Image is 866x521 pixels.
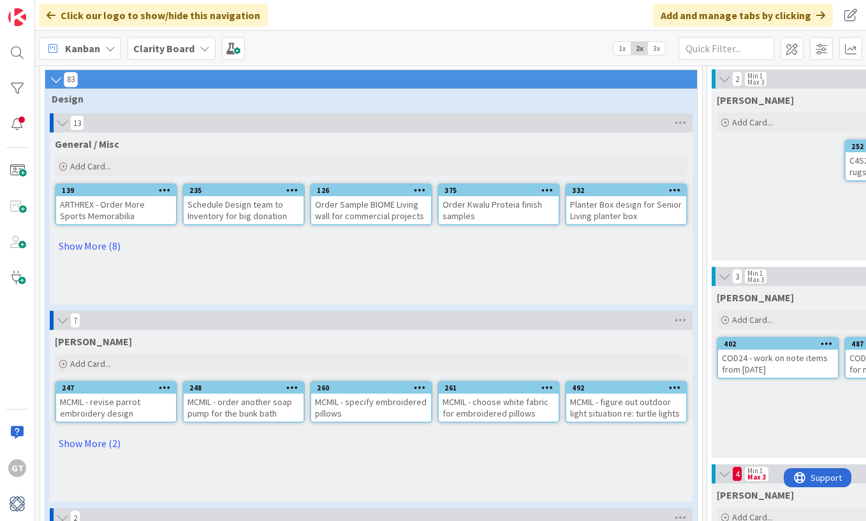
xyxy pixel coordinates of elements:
div: Max 3 [747,79,764,85]
div: 126 [311,185,431,196]
div: 260MCMIL - specify embroidered pillows [311,382,431,422]
span: Support [27,2,58,17]
a: 247MCMIL - revise parrot embroidery design [55,381,177,423]
div: 375Order Kwalu Proteia finish samples [439,185,559,224]
span: Kanban [65,41,100,56]
span: 2 [732,71,742,87]
span: Design [52,92,681,105]
span: Add Card... [732,314,773,325]
a: 248MCMIL - order another soap pump for the bunk bath [182,381,305,423]
div: 261 [439,382,559,394]
div: Min 1 [747,73,763,79]
span: General / Misc [55,138,119,150]
div: 492 [572,383,686,392]
a: Show More (2) [55,433,687,453]
div: ARTHREX - Order More Sports Memorabilia [56,196,176,224]
div: 235 [184,185,304,196]
div: Schedule Design team to Inventory for big donation [184,196,304,224]
a: 402COD24 - work on note items from [DATE] [717,337,839,379]
div: 375 [444,186,559,195]
span: 3x [648,42,665,55]
a: 492MCMIL - figure out outdoor light situation re: turtle lights [565,381,687,423]
div: Click our logo to show/hide this navigation [39,4,268,27]
div: 248 [184,382,304,394]
span: 4 [732,466,742,482]
span: MCMIL McMillon [55,335,132,348]
div: 248MCMIL - order another soap pump for the bunk bath [184,382,304,422]
div: GT [8,459,26,477]
div: MCMIL - revise parrot embroidery design [56,394,176,422]
div: 235Schedule Design team to Inventory for big donation [184,185,304,224]
div: 492MCMIL - figure out outdoor light situation re: turtle lights [566,382,686,422]
div: 235 [189,186,304,195]
a: 235Schedule Design team to Inventory for big donation [182,183,305,225]
a: 139ARTHREX - Order More Sports Memorabilia [55,183,177,225]
div: 261 [444,383,559,392]
div: 247 [62,383,176,392]
div: 402COD24 - work on note items from [DATE] [718,338,838,378]
div: Add and manage tabs by clicking [653,4,833,27]
span: Lisa K. [717,489,794,501]
img: avatar [8,495,26,513]
span: 3 [732,269,742,284]
div: 247MCMIL - revise parrot embroidery design [56,382,176,422]
a: 375Order Kwalu Proteia finish samples [437,183,560,225]
span: Add Card... [70,161,111,172]
div: Planter Box design for Senior Living planter box [566,196,686,224]
span: Gina [717,94,794,106]
div: MCMIL - order another soap pump for the bunk bath [184,394,304,422]
div: 332 [572,186,686,195]
div: 139 [62,186,176,195]
div: Max 3 [747,474,766,480]
span: 13 [70,115,84,131]
div: 260 [311,382,431,394]
img: Visit kanbanzone.com [8,8,26,26]
div: 332Planter Box design for Senior Living planter box [566,185,686,224]
div: MCMIL - specify embroidered pillows [311,394,431,422]
div: 261MCMIL - choose white fabric for embroidered pillows [439,382,559,422]
a: 261MCMIL - choose white fabric for embroidered pillows [437,381,560,423]
a: Show More (8) [55,236,687,256]
div: 375 [439,185,559,196]
div: MCMIL - figure out outdoor light situation re: turtle lights [566,394,686,422]
div: COD24 - work on note items from [DATE] [718,350,838,378]
div: 248 [189,383,304,392]
div: 332 [566,185,686,196]
div: 139 [56,185,176,196]
div: 247 [56,382,176,394]
span: 83 [64,72,78,87]
div: MCMIL - choose white fabric for embroidered pillows [439,394,559,422]
div: 402 [724,339,838,348]
span: 2x [631,42,648,55]
div: Max 3 [747,276,764,283]
input: Quick Filter... [679,37,774,60]
a: 332Planter Box design for Senior Living planter box [565,183,687,225]
div: 402 [718,338,838,350]
span: Add Card... [732,117,773,128]
span: Lisa T. [717,291,794,304]
div: Min 1 [747,270,763,276]
div: 492 [566,382,686,394]
div: 126Order Sample BIOME Living wall for commercial projects [311,185,431,224]
div: 139ARTHREX - Order More Sports Memorabilia [56,185,176,224]
span: 1x [613,42,631,55]
div: 260 [317,383,431,392]
div: Order Sample BIOME Living wall for commercial projects [311,196,431,224]
div: Order Kwalu Proteia finish samples [439,196,559,224]
div: Min 1 [747,467,763,474]
span: 7 [70,313,80,328]
div: 126 [317,186,431,195]
a: 260MCMIL - specify embroidered pillows [310,381,432,423]
span: Add Card... [70,358,111,369]
b: Clarity Board [133,42,194,55]
a: 126Order Sample BIOME Living wall for commercial projects [310,183,432,225]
